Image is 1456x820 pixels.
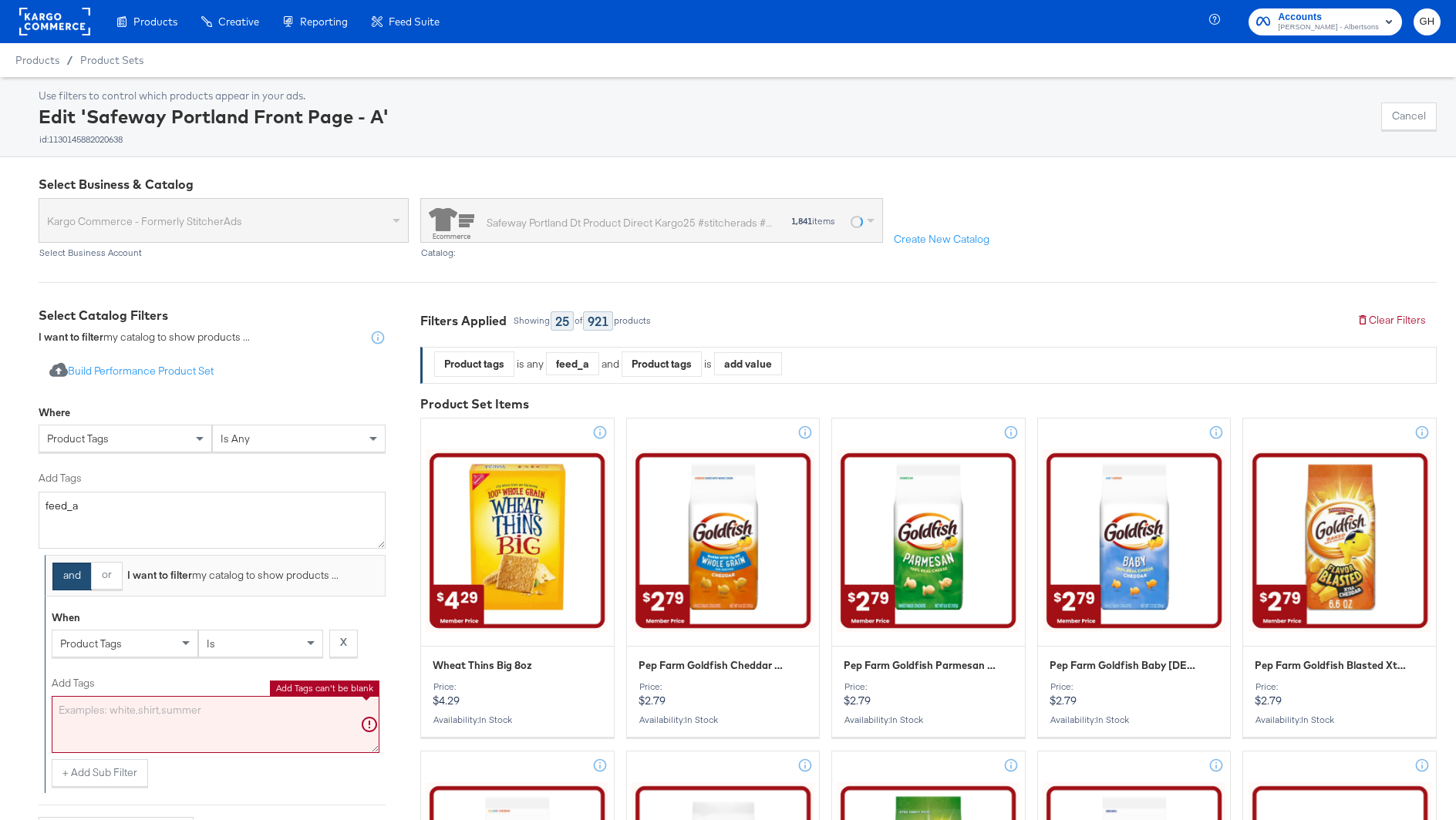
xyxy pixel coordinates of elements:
[1255,681,1424,707] p: $2.79
[127,568,192,582] strong: I want to filter
[844,658,996,673] span: Pep Farm Goldfish Parmesan 6.6oz
[1050,714,1219,725] div: Availability :
[91,562,123,590] button: or
[123,568,339,583] div: my catalog to show products ...
[883,226,1000,254] button: Create New Catalog
[514,357,546,371] div: is any
[329,630,358,657] button: X
[218,15,259,28] span: Creative
[39,492,386,549] textarea: feed_a
[639,681,808,692] div: Price:
[1050,658,1202,673] span: Pep Farm Goldfish Baby 7.2oz
[207,637,215,650] span: is
[420,312,507,330] div: Filters Applied
[39,330,250,345] div: my catalog to show products ...
[613,315,652,326] div: products
[844,714,1013,725] div: Availability :
[602,351,782,377] div: and
[80,54,143,66] a: Product Sets
[1420,13,1434,31] span: GH
[433,681,602,707] p: $4.29
[433,658,532,673] span: Wheat Thins Big 8oz
[1414,8,1441,35] button: GH
[551,311,574,331] div: 25
[574,315,583,326] div: of
[1346,307,1437,334] button: Clear Filters
[39,247,409,258] div: Select Business Account
[1050,681,1219,692] div: Price:
[52,676,379,691] label: Add Tags
[1255,714,1424,725] div: Availability :
[513,315,551,326] div: Showing
[39,176,1437,193] div: Select Business & Catalog
[39,307,386,324] div: Select Catalog Filters
[1096,714,1129,725] span: in stock
[39,405,70,420] div: Where
[389,15,440,28] span: Feed Suite
[1255,658,1407,673] span: Pep Farm Goldfish Blasted Xtra Cheddar 6.6oz
[300,15,348,28] span: Reporting
[1278,9,1379,25] span: Accounts
[39,134,389,145] div: id: 1130145882020638
[39,89,389,103] div: Use filters to control which products appear in your ads.
[1050,681,1219,707] p: $2.79
[487,215,775,231] div: Safeway Portland Dt Product Direct Kargo25 #stitcherads #product-catalog #keep
[685,714,718,725] span: in stock
[59,54,80,66] span: /
[52,610,80,625] div: When
[420,247,883,258] div: Catalog:
[47,432,109,445] span: product tags
[221,432,250,445] span: is any
[1301,714,1334,725] span: in stock
[276,682,373,694] li: Add Tags can't be blank
[622,352,701,376] div: Product tags
[1278,22,1379,34] span: [PERSON_NAME] - Albertsons
[15,54,59,66] span: Products
[715,352,781,375] div: add value
[435,352,514,376] div: Product tags
[790,216,836,227] div: items
[47,208,389,234] span: Kargo Commerce - Formerly StitcherAds
[639,658,791,673] span: Pep Farm Goldfish Cheddar Whole Grain 6.6oz
[39,103,389,145] div: Edit 'Safeway Portland Front Page - A'
[60,637,122,650] span: product tags
[639,681,808,707] p: $2.79
[39,358,224,386] button: Build Performance Product Set
[547,352,598,375] div: feed_a
[791,215,812,227] strong: 1,841
[340,635,347,650] strong: X
[39,471,386,486] label: Add Tags
[1249,8,1402,35] button: Accounts[PERSON_NAME] - Albertsons
[844,681,1013,692] div: Price:
[420,395,1437,413] div: Product Set Items
[890,714,923,725] span: in stock
[702,357,714,371] div: is
[39,330,103,344] strong: I want to filter
[1381,102,1437,130] button: Cancel
[479,714,512,725] span: in stock
[433,681,602,692] div: Price:
[433,714,602,725] div: Availability :
[1255,681,1424,692] div: Price:
[639,714,808,725] div: Availability :
[583,311,613,331] div: 921
[844,681,1013,707] p: $2.79
[133,15,177,28] span: Products
[52,759,148,787] button: + Add Sub Filter
[52,563,92,590] button: and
